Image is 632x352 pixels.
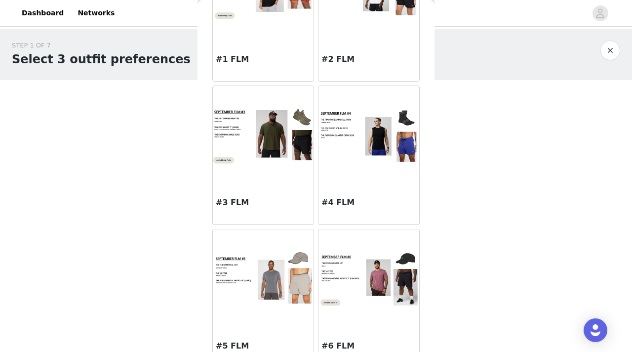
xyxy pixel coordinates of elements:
img: #3 FLM [213,106,314,165]
h3: #3 FLM [216,197,311,209]
h3: #4 FLM [321,197,416,209]
h3: #5 FLM [216,340,311,352]
img: #5 FLM [213,250,314,308]
div: Open Intercom Messenger [584,318,607,342]
h3: #1 FLM [216,53,311,65]
img: #6 FLM [318,251,419,308]
a: Networks [72,2,120,24]
div: STEP 1 OF 7 [12,41,191,50]
h3: #2 FLM [321,53,416,65]
h1: Select 3 outfit preferences [12,50,191,68]
div: avatar [595,5,605,21]
a: Dashboard [16,2,70,24]
img: #4 FLM [318,107,419,165]
h3: #6 FLM [321,340,416,352]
